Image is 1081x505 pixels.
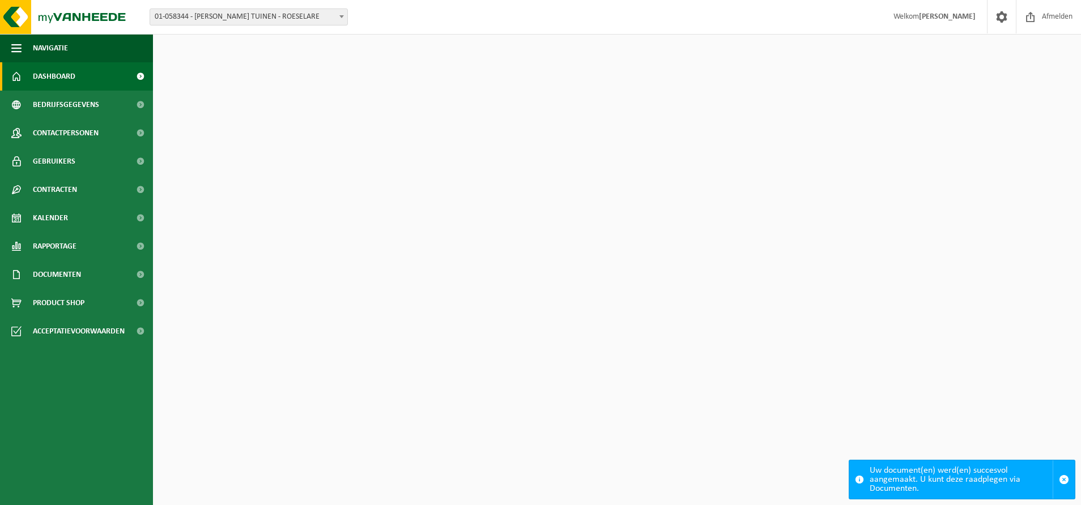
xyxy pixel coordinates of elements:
[33,289,84,317] span: Product Shop
[33,119,99,147] span: Contactpersonen
[33,34,68,62] span: Navigatie
[33,176,77,204] span: Contracten
[150,9,347,25] span: 01-058344 - VANDECASTEELE BIRGER TUINEN - ROESELARE
[33,204,68,232] span: Kalender
[33,260,81,289] span: Documenten
[33,62,75,91] span: Dashboard
[33,91,99,119] span: Bedrijfsgegevens
[6,480,189,505] iframe: chat widget
[919,12,976,21] strong: [PERSON_NAME]
[33,317,125,345] span: Acceptatievoorwaarden
[33,232,76,260] span: Rapportage
[33,147,75,176] span: Gebruikers
[150,8,348,25] span: 01-058344 - VANDECASTEELE BIRGER TUINEN - ROESELARE
[870,460,1053,499] div: Uw document(en) werd(en) succesvol aangemaakt. U kunt deze raadplegen via Documenten.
